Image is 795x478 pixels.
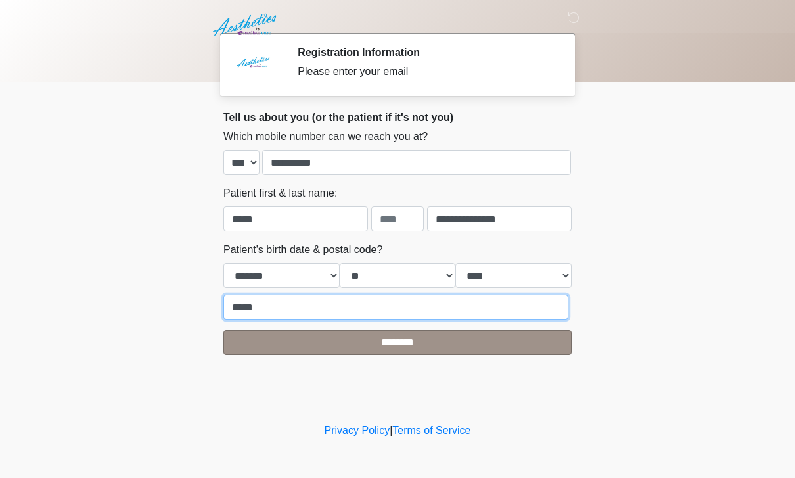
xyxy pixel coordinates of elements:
[233,46,273,85] img: Agent Avatar
[210,10,282,40] img: Aesthetics by Emediate Cure Logo
[298,46,552,59] h2: Registration Information
[392,425,470,436] a: Terms of Service
[390,425,392,436] a: |
[223,111,572,124] h2: Tell us about you (or the patient if it's not you)
[298,64,552,80] div: Please enter your email
[223,129,428,145] label: Which mobile number can we reach you at?
[223,185,337,201] label: Patient first & last name:
[223,242,382,258] label: Patient's birth date & postal code?
[325,425,390,436] a: Privacy Policy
